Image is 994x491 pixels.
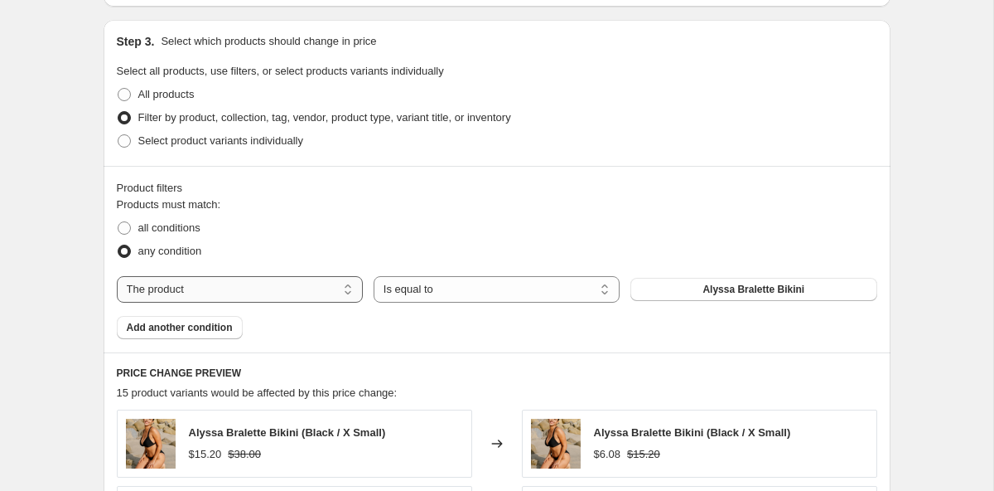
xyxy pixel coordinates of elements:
[138,111,511,124] span: Filter by product, collection, tag, vendor, product type, variant title, or inventory
[138,221,200,234] span: all conditions
[189,426,386,439] span: Alyssa Bralette Bikini (Black / X Small)
[117,367,877,380] h6: PRICE CHANGE PREVIEW
[138,245,202,257] span: any condition
[228,446,261,463] strike: $38.00
[117,65,444,77] span: Select all products, use filters, or select products variants individually
[138,134,303,147] span: Select product variants individually
[594,446,621,463] div: $6.08
[161,33,376,50] p: Select which products should change in price
[630,278,876,301] button: Alyssa Bralette Bikini
[117,180,877,197] div: Product filters
[117,386,398,399] span: 15 product variants would be affected by this price change:
[126,419,176,469] img: 7_d574a807-6372-4575-a03b-4628acac5aa5_80x.png
[117,33,155,50] h2: Step 3.
[627,446,660,463] strike: $15.20
[138,88,195,100] span: All products
[531,419,581,469] img: 7_d574a807-6372-4575-a03b-4628acac5aa5_80x.png
[594,426,791,439] span: Alyssa Bralette Bikini (Black / X Small)
[117,316,243,339] button: Add another condition
[117,198,221,211] span: Products must match:
[702,283,804,296] span: Alyssa Bralette Bikini
[189,446,222,463] div: $15.20
[127,321,233,334] span: Add another condition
